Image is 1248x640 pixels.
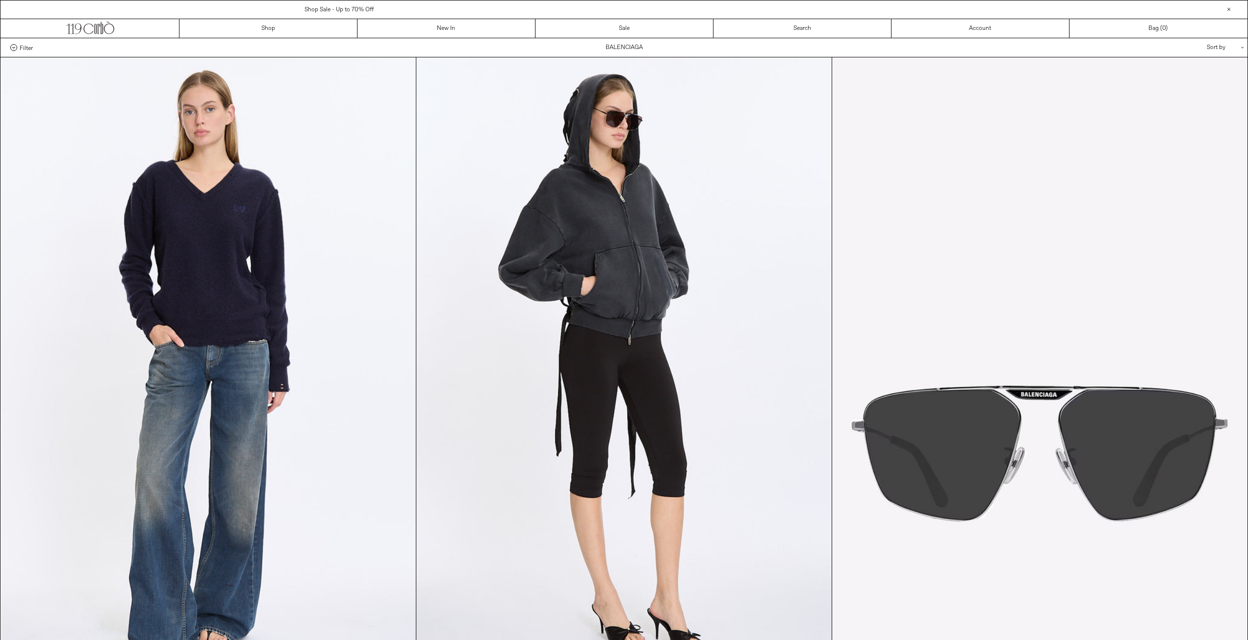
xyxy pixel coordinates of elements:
span: 0 [1162,25,1166,32]
a: Shop [179,19,357,38]
a: Bag () [1070,19,1248,38]
div: Sort by [1149,38,1238,57]
span: ) [1162,24,1168,33]
a: Sale [535,19,713,38]
a: Account [891,19,1070,38]
a: Search [713,19,891,38]
span: Filter [20,44,33,51]
a: New In [357,19,535,38]
a: Shop Sale - Up to 70% Off [305,6,374,14]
